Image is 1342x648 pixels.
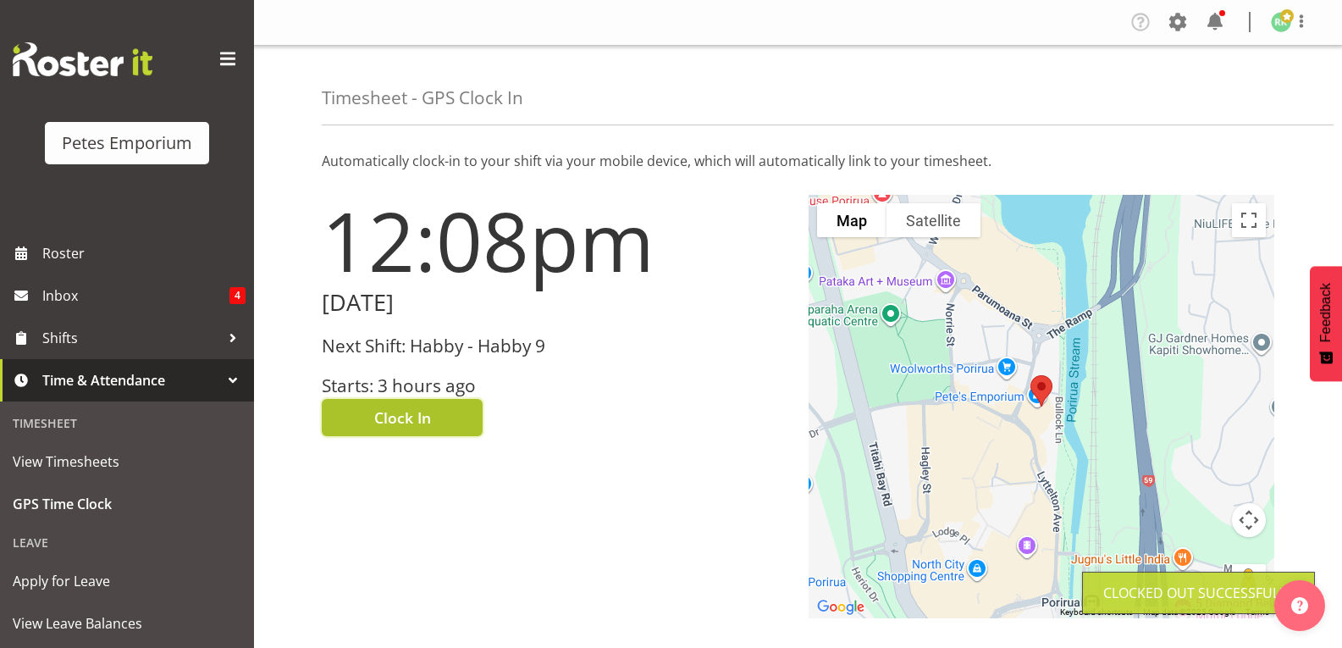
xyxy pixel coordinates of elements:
button: Map camera controls [1232,503,1266,537]
button: Show satellite imagery [886,203,980,237]
div: Leave [4,525,250,560]
span: 4 [229,287,246,304]
button: Clock In [322,399,483,436]
img: Google [813,596,869,618]
h1: 12:08pm [322,195,788,286]
img: help-xxl-2.png [1291,597,1308,614]
a: GPS Time Clock [4,483,250,525]
a: View Leave Balances [4,602,250,645]
button: Show street map [817,203,886,237]
span: Apply for Leave [13,568,241,594]
button: Toggle fullscreen view [1232,203,1266,237]
div: Clocked out Successfully [1103,583,1294,603]
span: Inbox [42,283,229,308]
a: Open this area in Google Maps (opens a new window) [813,596,869,618]
span: Roster [42,241,246,266]
h3: Starts: 3 hours ago [322,376,788,396]
span: Clock In [374,407,431,429]
span: View Timesheets [13,449,241,474]
h3: Next Shift: Habby - Habby 9 [322,336,788,356]
img: ruth-robertson-taylor722.jpg [1271,12,1291,32]
span: View Leave Balances [13,611,241,636]
span: Time & Attendance [42,368,220,393]
button: Drag Pegman onto the map to open Street View [1232,564,1266,598]
span: Shifts [42,325,220,351]
span: Feedback [1318,283,1334,342]
p: Automatically clock-in to your shift via your mobile device, which will automatically link to you... [322,151,1274,171]
button: Feedback - Show survey [1310,266,1342,381]
button: Keyboard shortcuts [1060,606,1133,618]
a: View Timesheets [4,440,250,483]
img: Rosterit website logo [13,42,152,76]
span: GPS Time Clock [13,491,241,517]
a: Apply for Leave [4,560,250,602]
h2: [DATE] [322,290,788,316]
h4: Timesheet - GPS Clock In [322,88,523,108]
div: Petes Emporium [62,130,192,156]
div: Timesheet [4,406,250,440]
